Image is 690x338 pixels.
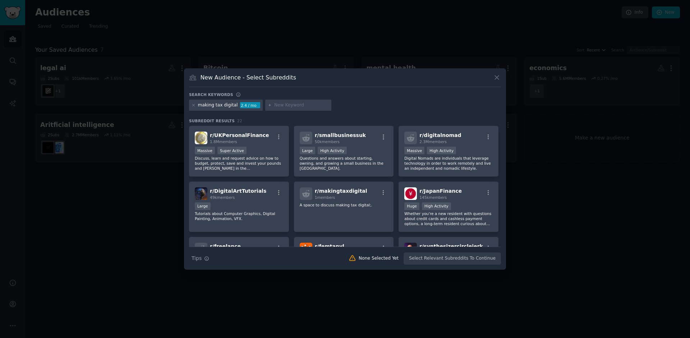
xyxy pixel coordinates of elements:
span: 1 members [315,195,335,200]
p: Questions and answers about starting, owning, and growing a small business in the [GEOGRAPHIC_DATA]. [300,156,388,171]
span: r/ femtanyl [315,243,344,249]
div: Massive [404,147,424,154]
span: r/ smallbusinessuk [315,132,366,138]
img: femtanyl [300,243,312,255]
button: Tips [189,252,212,265]
span: r/ makingtaxdigital [315,188,367,194]
span: r/ JapanFinance [419,188,462,194]
p: Tutorials about Computer Graphics, Digital Painting, Animation, VFX. [195,211,283,221]
div: 2.4 / mo [240,102,260,109]
span: 50k members [315,140,340,144]
div: Huge [404,202,419,210]
div: High Activity [427,147,456,154]
span: 22 [237,119,242,123]
span: Subreddit Results [189,118,235,123]
p: Discuss, learn and request advice on how to budget, protect, save and invest your pounds and [PER... [195,156,283,171]
div: None Selected Yet [359,255,399,262]
div: Massive [195,147,215,154]
span: r/ UKPersonalFinance [210,132,269,138]
h3: Search keywords [189,92,233,97]
span: 1.8M members [210,140,237,144]
img: synthesizercirclejerk [404,243,417,255]
span: Tips [192,255,202,262]
h3: New Audience - Select Subreddits [201,74,296,81]
input: New Keyword [274,102,329,109]
p: A space to discuss making tax digital;. [300,202,388,207]
span: 145k members [419,195,447,200]
div: Large [300,147,316,154]
span: 2.3M members [419,140,447,144]
p: Digital Nomads are individuals that leverage technology in order to work remotely and live an ind... [404,156,493,171]
p: Whether you're a new resident with questions about credit cards and cashless payment options, a l... [404,211,493,226]
div: Super Active [217,147,247,154]
img: DigitalArtTutorials [195,187,207,200]
img: UKPersonalFinance [195,132,207,144]
div: High Activity [422,202,451,210]
img: JapanFinance [404,187,417,200]
span: r/ DigitalArtTutorials [210,188,266,194]
div: making tax digital [198,102,238,109]
span: r/ digitalnomad [419,132,461,138]
div: Large [195,202,211,210]
div: High Activity [318,147,347,154]
span: r/ synthesizercirclejerk [419,243,483,249]
span: r/ freelance [210,243,241,249]
span: 49k members [210,195,235,200]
